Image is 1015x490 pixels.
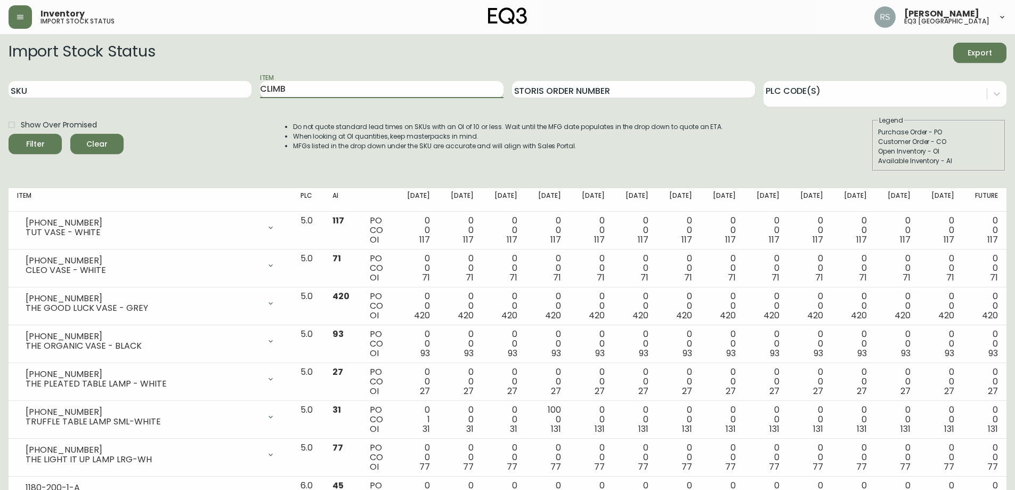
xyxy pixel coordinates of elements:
[370,271,379,284] span: OI
[856,461,867,473] span: 77
[447,405,474,434] div: 0 0
[395,188,439,212] th: [DATE]
[488,7,527,25] img: logo
[813,385,823,397] span: 27
[464,347,474,359] span: 93
[944,234,954,246] span: 117
[578,330,605,358] div: 0 0
[370,405,386,434] div: PO CO
[904,10,979,18] span: [PERSON_NAME]
[971,216,998,245] div: 0 0
[753,292,779,320] div: 0 0
[447,254,474,283] div: 0 0
[744,188,788,212] th: [DATE]
[551,385,561,397] span: 27
[622,292,648,320] div: 0 0
[878,127,1000,137] div: Purchase Order - PO
[944,385,954,397] span: 27
[709,405,736,434] div: 0 0
[928,254,954,283] div: 0 0
[26,218,260,228] div: [PHONE_NUMBER]
[990,271,998,284] span: 71
[26,303,260,313] div: THE GOOD LUCK VASE - GREY
[875,188,919,212] th: [DATE]
[753,405,779,434] div: 0 0
[772,271,779,284] span: 71
[491,405,517,434] div: 0 0
[813,234,823,246] span: 117
[26,379,260,389] div: THE PLEATED TABLE LAMP - WHITE
[26,407,260,417] div: [PHONE_NUMBER]
[962,46,998,60] span: Export
[665,292,692,320] div: 0 0
[971,367,998,396] div: 0 0
[878,116,904,125] legend: Legend
[403,443,430,472] div: 0 0
[463,461,474,473] span: 77
[9,43,155,63] h2: Import Stock Status
[813,461,823,473] span: 77
[403,216,430,245] div: 0 0
[900,234,911,246] span: 117
[597,271,605,284] span: 71
[856,234,867,246] span: 117
[17,330,283,353] div: [PHONE_NUMBER]THE ORGANIC VASE - BLACK
[482,188,526,212] th: [DATE]
[439,188,482,212] th: [DATE]
[370,461,379,473] span: OI
[638,234,648,246] span: 117
[622,216,648,245] div: 0 0
[857,423,867,435] span: 131
[491,254,517,283] div: 0 0
[988,385,998,397] span: 27
[26,369,260,379] div: [PHONE_NUMBER]
[928,367,954,396] div: 0 0
[370,292,386,320] div: PO CO
[26,445,260,455] div: [PHONE_NUMBER]
[638,423,648,435] span: 131
[640,271,648,284] span: 71
[681,234,692,246] span: 117
[578,367,605,396] div: 0 0
[332,366,343,378] span: 27
[551,423,561,435] span: 131
[370,347,379,359] span: OI
[324,188,361,212] th: AI
[928,330,954,358] div: 0 0
[797,405,823,434] div: 0 0
[938,309,954,322] span: 420
[463,234,474,246] span: 117
[370,423,379,435] span: OI
[904,18,989,25] h5: eq3 [GEOGRAPHIC_DATA]
[578,254,605,283] div: 0 0
[403,292,430,320] div: 0 0
[26,228,260,237] div: TUT VASE - WHITE
[17,443,283,467] div: [PHONE_NUMBER]THE LIGHT IT UP LAMP LRG-WH
[507,461,517,473] span: 77
[901,347,911,359] span: 93
[332,290,350,302] span: 420
[447,292,474,320] div: 0 0
[840,330,867,358] div: 0 0
[753,367,779,396] div: 0 0
[900,385,911,397] span: 27
[589,309,605,322] span: 420
[578,443,605,472] div: 0 0
[701,188,744,212] th: [DATE]
[570,188,613,212] th: [DATE]
[508,347,517,359] span: 93
[726,385,736,397] span: 27
[332,214,344,227] span: 117
[26,341,260,351] div: THE ORGANIC VASE - BLACK
[682,385,692,397] span: 27
[545,309,561,322] span: 420
[982,309,998,322] span: 420
[491,330,517,358] div: 0 0
[726,423,736,435] span: 131
[534,405,561,434] div: 100 0
[370,254,386,283] div: PO CO
[988,423,998,435] span: 131
[419,461,430,473] span: 77
[26,294,260,303] div: [PHONE_NUMBER]
[534,330,561,358] div: 0 0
